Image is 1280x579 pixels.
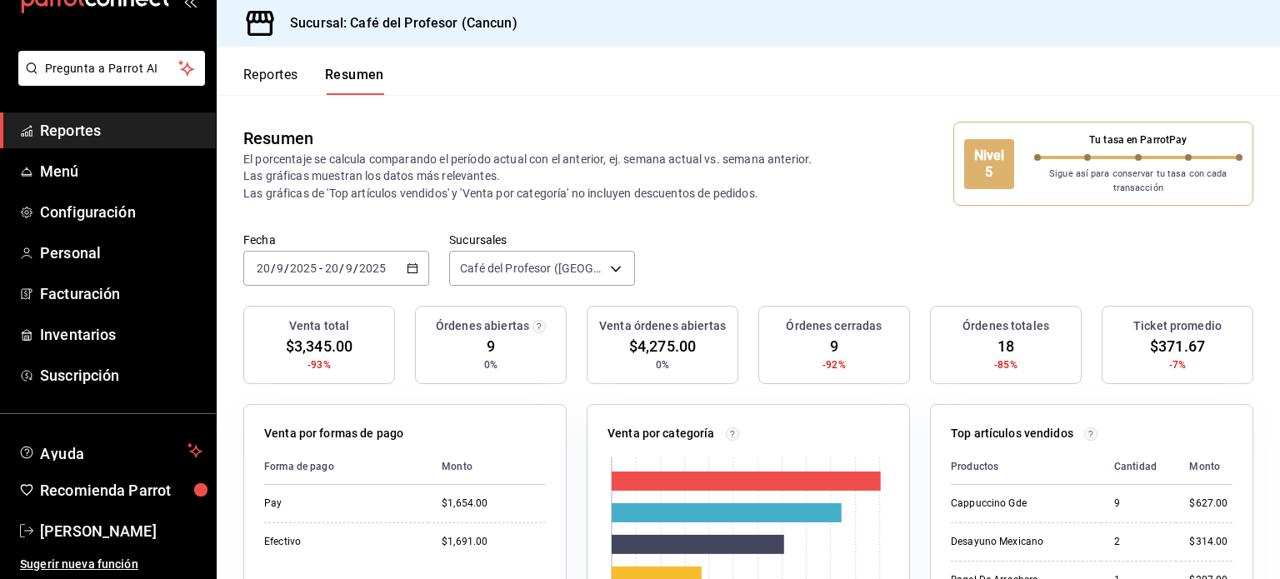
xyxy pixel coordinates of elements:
[1176,449,1232,485] th: Monto
[284,262,289,275] span: /
[1034,167,1243,195] p: Sigue así para conservar tu tasa con cada transacción
[1133,317,1222,335] h3: Ticket promedio
[822,357,846,372] span: -92%
[264,449,428,485] th: Forma de pago
[12,72,205,89] a: Pregunta a Parrot AI
[289,317,349,335] h3: Venta total
[40,119,202,142] span: Reportes
[20,556,202,573] span: Sugerir nueva función
[442,535,546,549] div: $1,691.00
[325,67,384,95] button: Resumen
[951,449,1101,485] th: Productos
[286,335,352,357] span: $3,345.00
[1114,497,1163,511] div: 9
[40,479,202,502] span: Recomienda Parrot
[786,317,882,335] h3: Órdenes cerradas
[1150,335,1205,357] span: $371.67
[629,335,696,357] span: $4,275.00
[484,357,497,372] span: 0%
[40,160,202,182] span: Menú
[264,497,415,511] div: Pay
[353,262,358,275] span: /
[449,234,635,246] label: Sucursales
[45,60,179,77] span: Pregunta a Parrot AI
[442,497,546,511] div: $1,654.00
[656,357,669,372] span: 0%
[997,335,1014,357] span: 18
[307,357,331,372] span: -93%
[243,67,384,95] div: navigation tabs
[264,535,415,549] div: Efectivo
[1169,357,1186,372] span: -7%
[40,201,202,223] span: Configuración
[289,262,317,275] input: ----
[243,234,429,246] label: Fecha
[40,242,202,264] span: Personal
[1034,132,1243,147] p: Tu tasa en ParrotPay
[277,13,517,33] h3: Sucursal: Café del Profesor (Cancun)
[319,262,322,275] span: -
[436,317,529,335] h3: Órdenes abiertas
[40,323,202,346] span: Inventarios
[460,260,604,277] span: Café del Profesor ([GEOGRAPHIC_DATA])
[358,262,387,275] input: ----
[1189,535,1232,549] div: $314.00
[607,425,715,442] p: Venta por categoría
[40,364,202,387] span: Suscripción
[256,262,271,275] input: --
[18,51,205,86] button: Pregunta a Parrot AI
[243,67,298,95] button: Reportes
[276,262,284,275] input: --
[951,535,1087,549] div: Desayuno Mexicano
[324,262,339,275] input: --
[428,449,546,485] th: Monto
[40,282,202,305] span: Facturación
[599,317,726,335] h3: Venta órdenes abiertas
[951,497,1087,511] div: Cappuccino Gde
[994,357,1017,372] span: -85%
[964,139,1014,189] div: Nivel 5
[345,262,353,275] input: --
[271,262,276,275] span: /
[40,441,181,461] span: Ayuda
[1114,535,1163,549] div: 2
[243,126,313,151] div: Resumen
[243,151,832,201] p: El porcentaje se calcula comparando el período actual con el anterior, ej. semana actual vs. sema...
[962,317,1049,335] h3: Órdenes totales
[1101,449,1177,485] th: Cantidad
[339,262,344,275] span: /
[951,425,1073,442] p: Top artículos vendidos
[40,520,202,542] span: [PERSON_NAME]
[487,335,495,357] span: 9
[264,425,403,442] p: Venta por formas de pago
[830,335,838,357] span: 9
[1189,497,1232,511] div: $627.00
